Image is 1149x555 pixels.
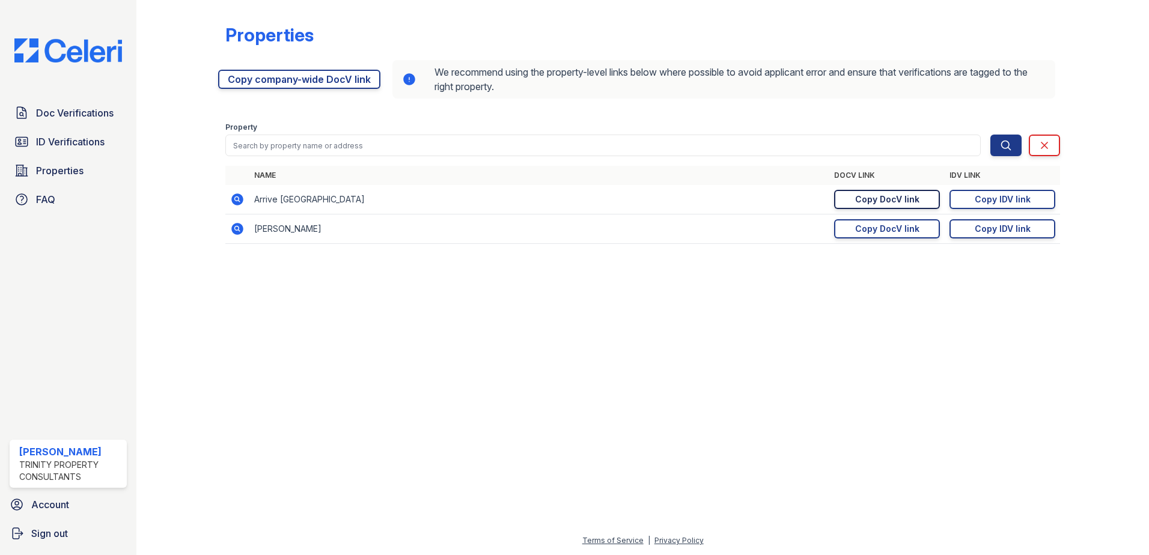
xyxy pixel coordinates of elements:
[249,214,829,244] td: [PERSON_NAME]
[31,497,69,512] span: Account
[225,123,257,132] label: Property
[829,166,945,185] th: DocV Link
[10,101,127,125] a: Doc Verifications
[834,190,940,209] a: Copy DocV link
[975,193,1031,205] div: Copy IDV link
[5,521,132,545] a: Sign out
[249,166,829,185] th: Name
[654,536,704,545] a: Privacy Policy
[31,526,68,541] span: Sign out
[834,219,940,238] a: Copy DocV link
[218,70,380,89] a: Copy company-wide DocV link
[36,192,55,207] span: FAQ
[10,187,127,211] a: FAQ
[36,106,114,120] span: Doc Verifications
[36,163,84,178] span: Properties
[19,459,122,483] div: Trinity Property Consultants
[855,193,919,205] div: Copy DocV link
[10,130,127,154] a: ID Verifications
[10,159,127,183] a: Properties
[949,190,1055,209] a: Copy IDV link
[36,135,105,149] span: ID Verifications
[945,166,1060,185] th: IDV Link
[5,493,132,517] a: Account
[19,444,122,459] div: [PERSON_NAME]
[225,24,314,46] div: Properties
[855,223,919,235] div: Copy DocV link
[249,185,829,214] td: Arrive [GEOGRAPHIC_DATA]
[582,536,644,545] a: Terms of Service
[648,536,650,545] div: |
[392,60,1055,99] div: We recommend using the property-level links below where possible to avoid applicant error and ens...
[5,38,132,62] img: CE_Logo_Blue-a8612792a0a2168367f1c8372b55b34899dd931a85d93a1a3d3e32e68fde9ad4.png
[949,219,1055,238] a: Copy IDV link
[975,223,1031,235] div: Copy IDV link
[225,135,981,156] input: Search by property name or address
